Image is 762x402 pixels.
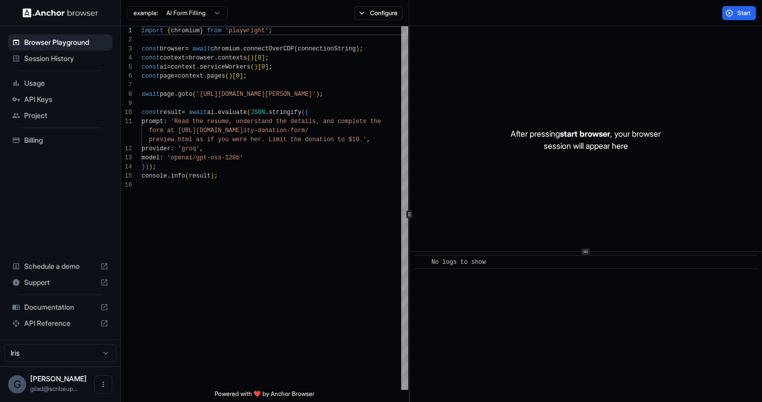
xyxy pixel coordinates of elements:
[8,107,112,124] div: Project
[352,118,382,125] span: lete the
[142,154,160,161] span: model
[193,45,211,52] span: await
[121,144,132,153] div: 12
[8,258,112,274] div: Schedule a demo
[121,117,132,126] div: 11
[269,109,301,116] span: stringify
[142,45,160,52] span: const
[24,53,108,64] span: Session History
[185,54,188,62] span: =
[8,375,26,393] div: G
[200,145,203,152] span: ,
[149,127,243,134] span: form at [URL][DOMAIN_NAME]
[294,45,298,52] span: (
[160,154,163,161] span: :
[301,109,305,116] span: (
[8,91,112,107] div: API Keys
[167,173,170,180] span: .
[142,64,160,71] span: const
[265,64,269,71] span: ]
[24,302,96,312] span: Documentation
[149,136,330,143] span: preview.html as if you were her. Limit the donatio
[316,91,320,98] span: )
[320,91,323,98] span: ;
[121,108,132,117] div: 10
[207,73,225,80] span: pages
[203,73,207,80] span: .
[24,94,108,104] span: API Keys
[189,54,214,62] span: browser
[24,37,108,47] span: Browser Playground
[262,64,265,71] span: 0
[178,145,200,152] span: 'groq'
[258,54,261,62] span: 0
[121,153,132,162] div: 13
[8,34,112,50] div: Browser Playground
[214,109,218,116] span: .
[193,91,196,98] span: (
[247,109,250,116] span: (
[330,136,366,143] span: n to $10.'
[121,99,132,108] div: 9
[236,73,239,80] span: 0
[142,27,163,34] span: import
[121,44,132,53] div: 3
[167,64,170,71] span: =
[121,171,132,181] div: 15
[145,163,149,170] span: )
[121,181,132,190] div: 16
[560,129,610,139] span: start browser
[207,109,214,116] span: ai
[23,8,98,18] img: Anchor Logo
[232,73,236,80] span: [
[171,118,352,125] span: 'Read the resume, understand the details, and comp
[142,145,171,152] span: provider
[171,27,200,34] span: chromium
[121,63,132,72] div: 5
[24,261,96,271] span: Schedule a demo
[160,73,174,80] span: page
[160,64,167,71] span: ai
[419,257,424,267] span: ​
[24,110,108,121] span: Project
[167,27,170,34] span: {
[262,54,265,62] span: ]
[24,135,108,145] span: Billing
[269,64,272,71] span: ;
[160,91,174,98] span: page
[142,173,167,180] span: console
[8,299,112,315] div: Documentation
[8,132,112,148] div: Billing
[239,45,243,52] span: .
[250,54,254,62] span: )
[218,54,247,62] span: contexts
[181,109,185,116] span: =
[174,73,178,80] span: =
[356,45,359,52] span: )
[258,64,261,71] span: [
[207,27,222,34] span: from
[229,73,232,80] span: )
[243,45,294,52] span: connectOverCDP
[185,173,188,180] span: (
[269,27,272,34] span: ;
[167,154,243,161] span: 'openai/gpt-oss-120b'
[30,374,87,383] span: Gilad Spitzer
[211,45,240,52] span: chromium
[214,173,218,180] span: ;
[196,91,316,98] span: '[URL][DOMAIN_NAME][PERSON_NAME]'
[214,54,218,62] span: .
[359,45,363,52] span: ;
[196,64,200,71] span: .
[225,27,269,34] span: 'playwright'
[171,145,174,152] span: :
[160,109,181,116] span: result
[189,109,207,116] span: await
[24,277,96,288] span: Support
[121,162,132,171] div: 14
[211,173,214,180] span: )
[171,64,196,71] span: context
[171,173,185,180] span: info
[178,91,193,98] span: goto
[8,75,112,91] div: Usage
